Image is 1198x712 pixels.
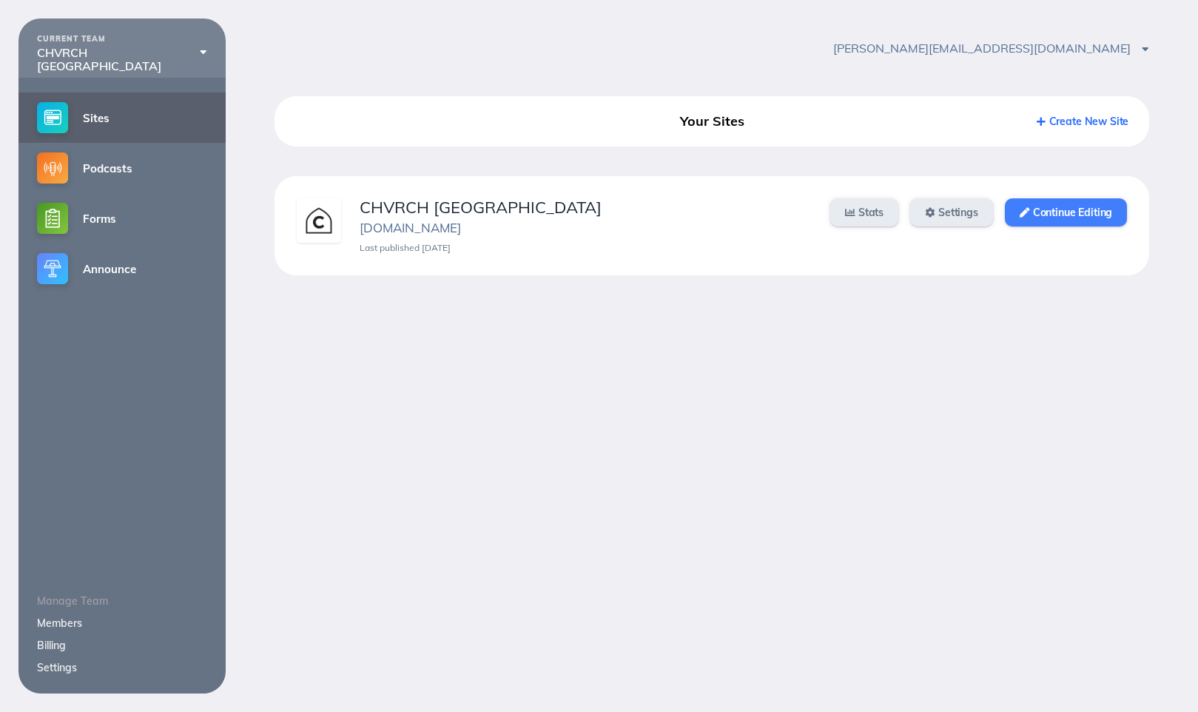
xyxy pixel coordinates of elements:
img: forms-small@2x.png [37,203,68,234]
div: Last published [DATE] [360,243,812,253]
div: CHVRCH [GEOGRAPHIC_DATA] [37,46,207,73]
img: podcasts-small@2x.png [37,152,68,184]
img: wzsppounzogjtdni.png [297,198,341,243]
a: Continue Editing [1005,198,1127,226]
a: Stats [830,198,898,226]
span: Manage Team [37,594,108,608]
div: CURRENT TEAM [37,35,207,44]
a: Create New Site [1037,115,1129,128]
a: [DOMAIN_NAME] [360,220,461,235]
a: Forms [18,193,226,244]
a: Settings [910,198,993,226]
img: sites-small@2x.png [37,102,68,133]
div: CHVRCH [GEOGRAPHIC_DATA] [360,198,812,217]
a: Podcasts [18,143,226,193]
span: [PERSON_NAME][EMAIL_ADDRESS][DOMAIN_NAME] [833,41,1149,56]
img: announce-small@2x.png [37,253,68,284]
a: Members [37,617,82,630]
a: Settings [37,661,77,674]
a: Billing [37,639,66,652]
a: Announce [18,244,226,294]
div: Your Sites [573,108,851,135]
a: Sites [18,93,226,143]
